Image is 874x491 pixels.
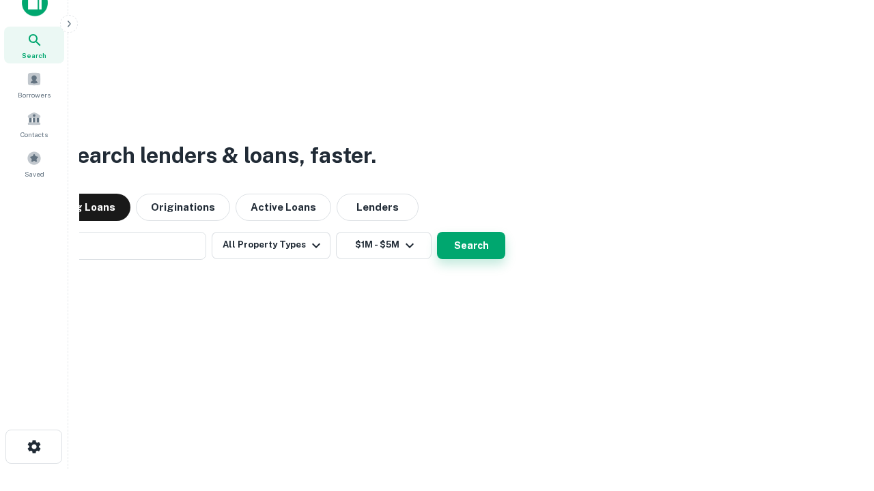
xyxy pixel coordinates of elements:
[336,232,432,259] button: $1M - $5M
[806,382,874,447] iframe: Chat Widget
[62,139,376,172] h3: Search lenders & loans, faster.
[136,194,230,221] button: Originations
[25,168,44,179] span: Saved
[4,106,64,143] a: Contacts
[4,27,64,63] a: Search
[22,50,46,61] span: Search
[212,232,330,259] button: All Property Types
[337,194,419,221] button: Lenders
[4,145,64,182] a: Saved
[236,194,331,221] button: Active Loans
[18,89,51,100] span: Borrowers
[437,232,505,259] button: Search
[20,129,48,140] span: Contacts
[4,66,64,103] a: Borrowers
